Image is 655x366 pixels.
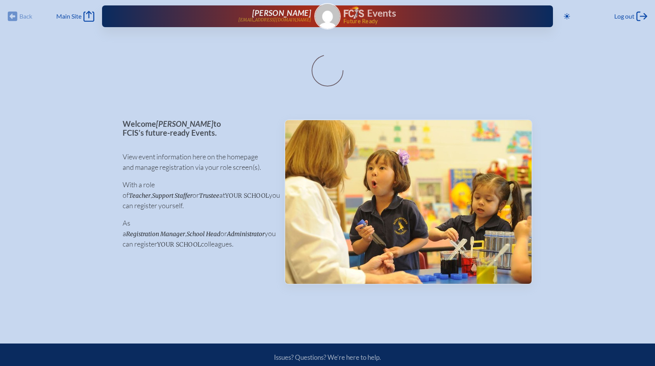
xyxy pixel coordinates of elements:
span: Main Site [56,12,81,20]
span: your school [157,241,201,248]
span: Registration Manager [126,230,185,238]
span: your school [225,192,269,199]
div: FCIS Events — Future ready [344,6,528,24]
p: Welcome to FCIS’s future-ready Events. [123,119,272,137]
img: Events [285,120,532,284]
span: [PERSON_NAME] [252,8,311,17]
a: Main Site [56,11,94,22]
p: Issues? Questions? We’re here to help. [191,353,464,361]
span: Trustee [199,192,219,199]
span: Support Staffer [152,192,192,199]
span: Administrator [227,230,265,238]
span: Future Ready [343,19,528,24]
span: Teacher [129,192,151,199]
p: As a , or you can register colleagues. [123,218,272,249]
span: Log out [614,12,634,20]
span: [PERSON_NAME] [156,119,213,128]
p: View event information here on the homepage and manage registration via your role screen(s). [123,152,272,173]
span: School Head [187,230,220,238]
a: [PERSON_NAME][EMAIL_ADDRESS][DOMAIN_NAME] [127,9,311,24]
a: Gravatar [314,3,341,29]
img: Gravatar [315,4,340,29]
p: [EMAIL_ADDRESS][DOMAIN_NAME] [238,17,311,22]
p: With a role of , or at you can register yourself. [123,180,272,211]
